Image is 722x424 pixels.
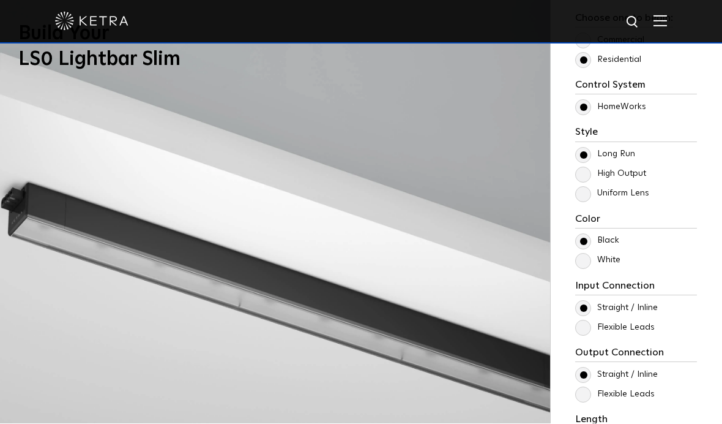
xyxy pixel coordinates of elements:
[575,256,620,266] label: White
[575,80,697,95] h3: Control System
[55,12,128,31] img: ketra-logo-2019-white
[575,390,655,400] label: Flexible Leads
[575,323,655,333] label: Flexible Leads
[575,370,658,380] label: Straight / Inline
[575,102,646,113] label: HomeWorks
[625,15,641,31] img: search icon
[575,189,649,199] label: Uniform Lens
[653,15,667,27] img: Hamburger%20Nav.svg
[575,55,641,66] label: Residential
[575,127,697,142] h3: Style
[575,214,697,229] h3: Color
[575,347,697,363] h3: Output Connection
[575,236,619,246] label: Black
[575,281,697,296] h3: Input Connection
[575,150,635,160] label: Long Run
[575,169,646,180] label: High Output
[575,303,658,314] label: Straight / Inline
